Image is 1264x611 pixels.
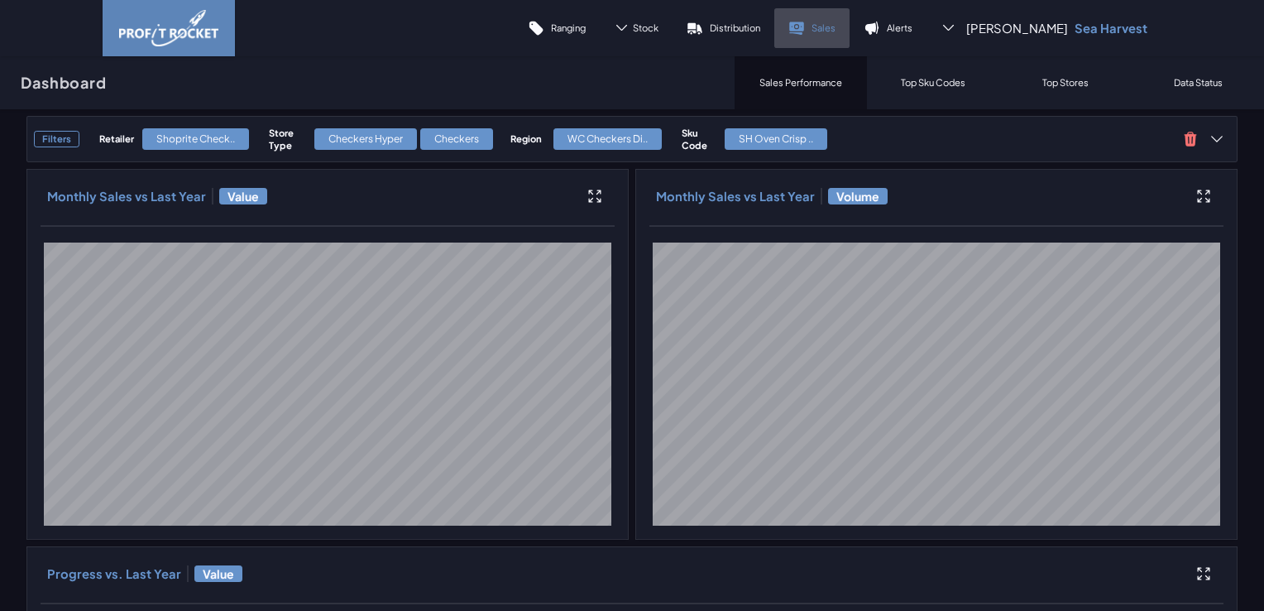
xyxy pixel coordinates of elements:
[142,128,249,150] div: Shoprite Check..
[34,131,79,147] h3: Filters
[99,132,134,145] h4: Retailer
[510,132,545,145] h4: Region
[828,188,888,204] span: Volume
[633,22,658,34] span: Stock
[314,128,417,150] div: Checkers Hyper
[901,76,965,89] p: Top Sku Codes
[553,128,662,150] div: WC Checkers Di..
[710,22,760,34] p: Distribution
[194,565,242,582] span: Value
[551,22,586,34] p: Ranging
[725,128,827,150] div: SH Oven Crisp ..
[887,22,912,34] p: Alerts
[1042,76,1089,89] p: Top Stores
[673,8,774,48] a: Distribution
[219,188,267,204] span: Value
[759,76,842,89] p: Sales Performance
[514,8,600,48] a: Ranging
[682,127,716,152] h4: Sku Code
[850,8,926,48] a: Alerts
[269,127,306,152] h4: Store Type
[966,20,1068,36] span: [PERSON_NAME]
[812,22,835,34] p: Sales
[420,128,493,150] div: Checkers
[1174,76,1223,89] p: Data Status
[119,10,218,46] img: image
[47,188,206,204] h3: Monthly Sales vs Last Year
[774,8,850,48] a: Sales
[1075,20,1147,36] p: Sea Harvest
[656,188,815,204] h3: Monthly Sales vs Last Year
[47,565,181,582] h3: Progress vs. Last Year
